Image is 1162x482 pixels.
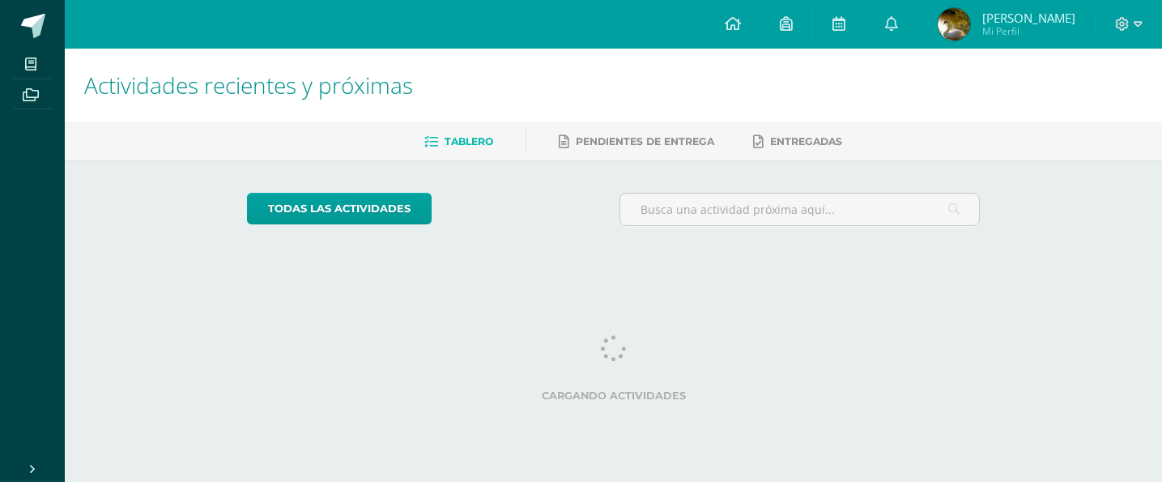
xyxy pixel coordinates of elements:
[84,70,413,100] span: Actividades recientes y próximas
[445,135,493,147] span: Tablero
[982,24,1075,38] span: Mi Perfil
[559,129,714,155] a: Pendientes de entrega
[770,135,842,147] span: Entregadas
[982,10,1075,26] span: [PERSON_NAME]
[247,390,980,402] label: Cargando actividades
[247,193,432,224] a: todas las Actividades
[424,129,493,155] a: Tablero
[938,8,970,41] img: bd9998f6ad5ca4ce536f175729554345.png
[753,129,842,155] a: Entregadas
[576,135,714,147] span: Pendientes de entrega
[620,194,979,225] input: Busca una actividad próxima aquí...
